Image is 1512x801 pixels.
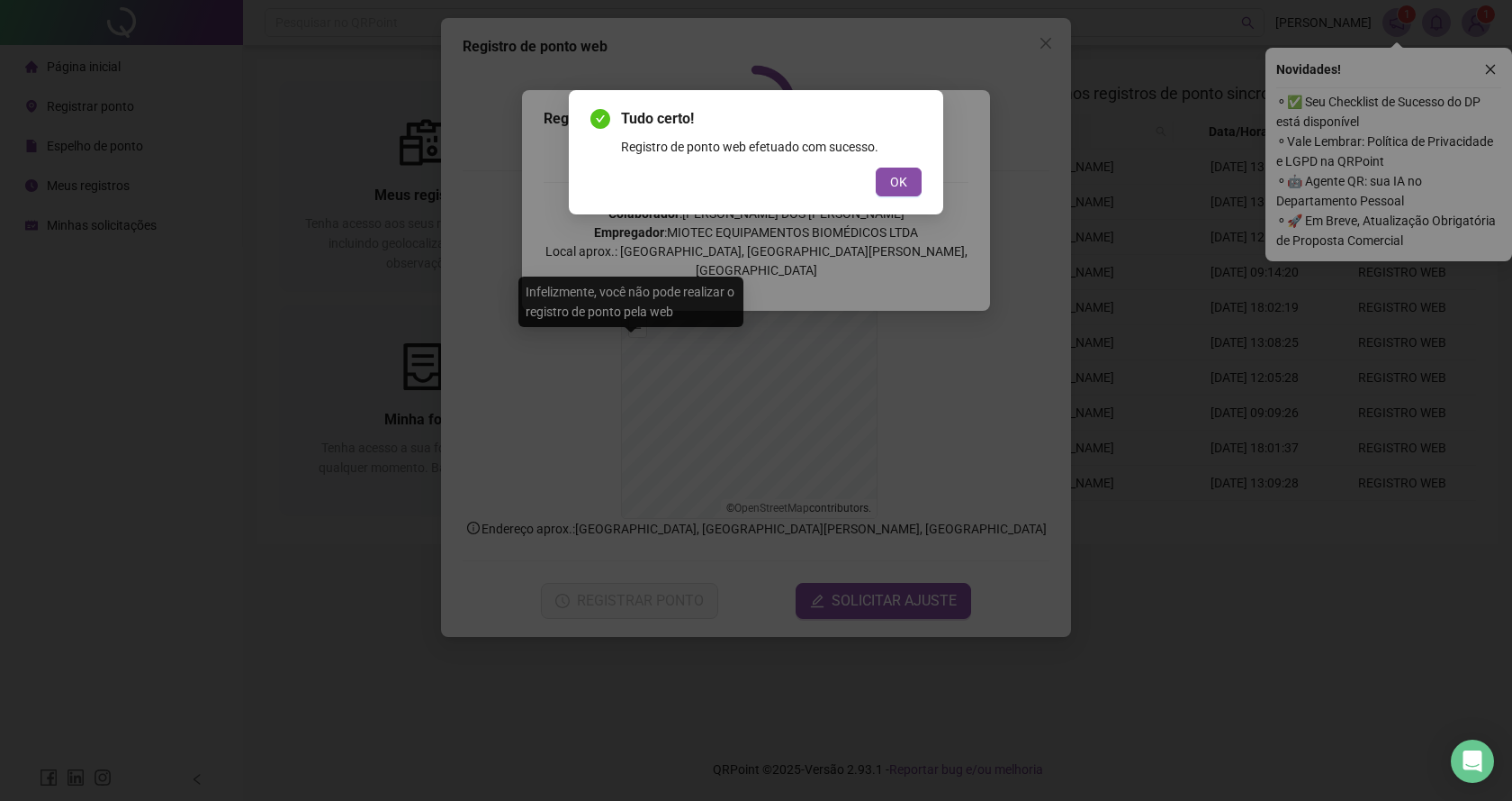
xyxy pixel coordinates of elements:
[876,168,922,196] button: OK
[890,172,907,192] span: OK
[621,108,922,130] span: Tudo certo!
[621,137,922,157] div: Registro de ponto web efetuado com sucesso.
[590,109,610,129] span: check-circle
[1451,740,1494,783] div: Open Intercom Messenger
